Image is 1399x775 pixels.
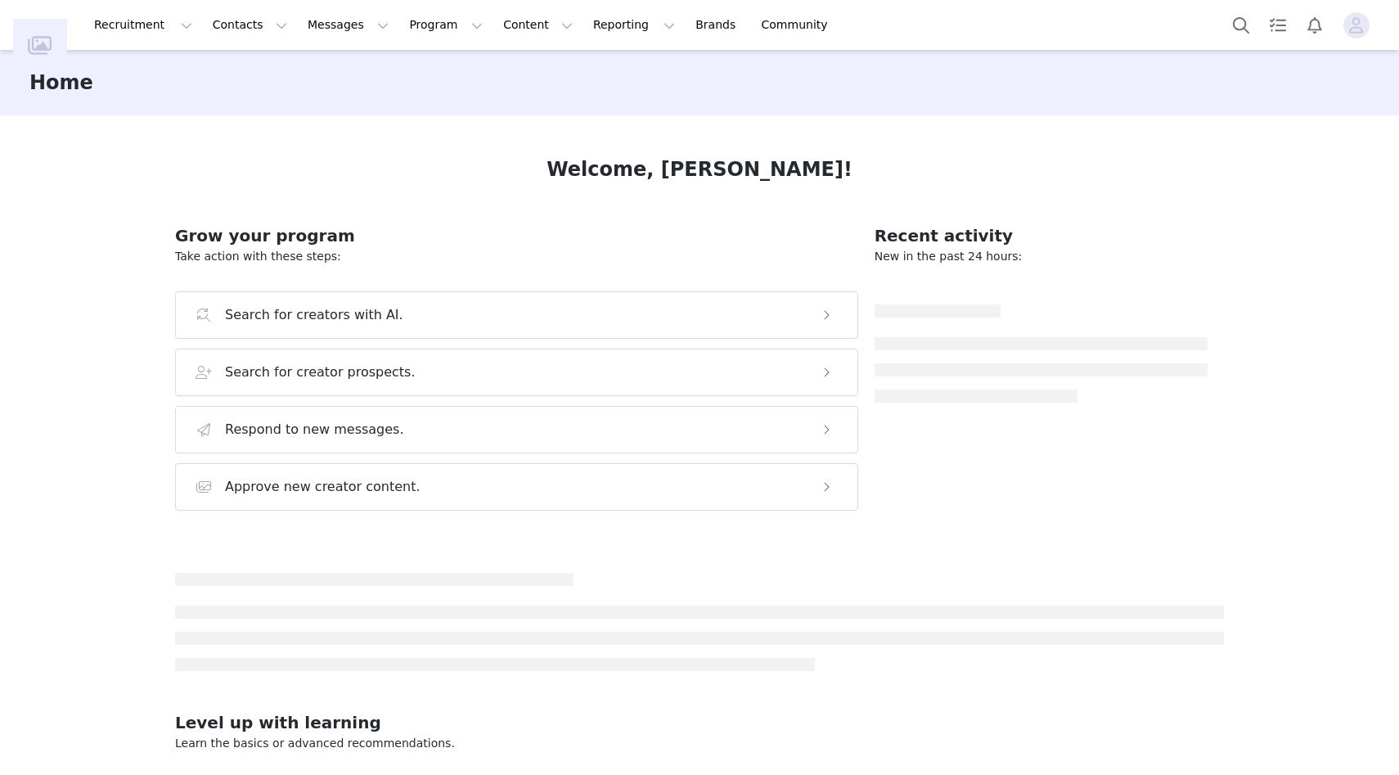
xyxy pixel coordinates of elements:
[875,248,1208,265] p: New in the past 24 hours:
[203,7,297,43] button: Contacts
[399,7,493,43] button: Program
[298,7,398,43] button: Messages
[583,7,685,43] button: Reporting
[1223,7,1259,43] button: Search
[175,223,858,248] h2: Grow your program
[225,420,404,439] h3: Respond to new messages.
[225,305,403,325] h3: Search for creators with AI.
[1348,12,1364,38] div: avatar
[225,477,421,497] h3: Approve new creator content.
[175,735,1224,752] p: Learn the basics or advanced recommendations.
[875,223,1208,248] h2: Recent activity
[175,406,858,453] button: Respond to new messages.
[175,349,858,396] button: Search for creator prospects.
[175,248,858,265] p: Take action with these steps:
[1297,7,1333,43] button: Notifications
[1260,7,1296,43] a: Tasks
[175,710,1224,735] h2: Level up with learning
[175,291,858,339] button: Search for creators with AI.
[84,7,202,43] button: Recruitment
[493,7,583,43] button: Content
[547,155,852,184] h1: Welcome, [PERSON_NAME]!
[752,7,845,43] a: Community
[175,463,858,511] button: Approve new creator content.
[225,363,416,382] h3: Search for creator prospects.
[1334,12,1386,38] button: Profile
[29,68,93,97] h3: Home
[686,7,750,43] a: Brands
